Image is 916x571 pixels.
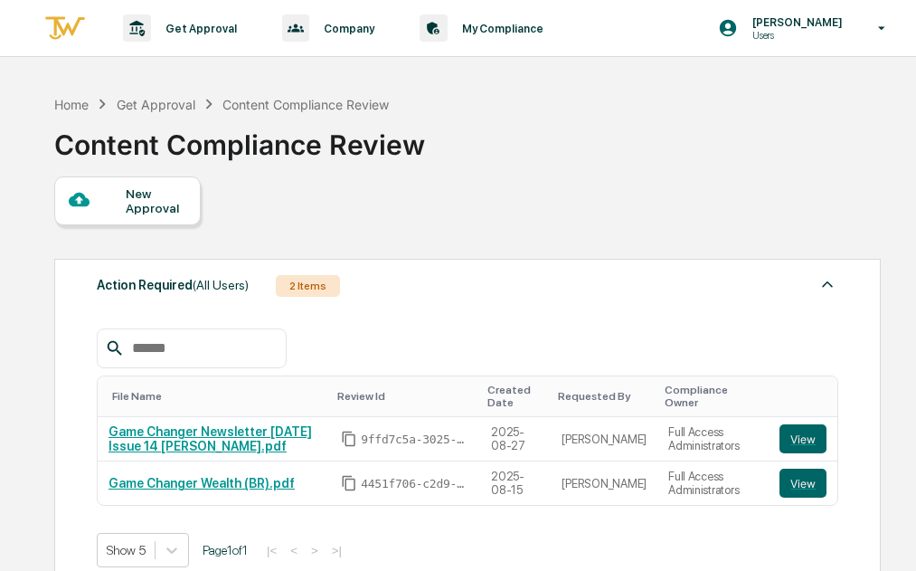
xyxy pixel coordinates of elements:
p: Company [309,22,383,35]
div: Action Required [97,273,249,297]
a: Game Changer Wealth (BR).pdf [109,476,295,490]
div: 2 Items [276,275,340,297]
div: Toggle SortBy [783,390,830,403]
td: [PERSON_NAME] [551,417,657,462]
button: >| [326,543,347,558]
p: [PERSON_NAME] [738,15,852,29]
button: View [779,424,826,453]
td: 2025-08-27 [480,417,551,462]
p: Users [738,29,852,42]
div: Toggle SortBy [487,384,543,409]
a: Game Changer Newsletter [DATE] Issue 14 [PERSON_NAME].pdf [109,424,312,453]
div: Toggle SortBy [112,390,323,403]
td: [PERSON_NAME] [551,462,657,505]
div: Toggle SortBy [337,390,473,403]
p: Get Approval [151,22,246,35]
span: Copy Id [341,431,357,447]
div: Toggle SortBy [665,384,761,409]
span: (All Users) [193,278,249,292]
div: Get Approval [117,97,195,112]
div: Home [54,97,89,112]
div: Content Compliance Review [54,114,425,161]
button: < [285,543,303,558]
span: 4451f706-c2d9-45a3-942b-fe2e7bf6efaa [361,477,469,491]
div: New Approval [126,186,186,215]
button: View [779,469,826,498]
p: My Compliance [448,22,552,35]
td: 2025-08-15 [480,462,551,505]
div: Toggle SortBy [558,390,650,403]
span: Copy Id [341,475,357,491]
div: Content Compliance Review [222,97,389,112]
span: Page 1 of 1 [203,543,248,557]
img: logo [43,14,87,43]
img: caret [817,273,838,295]
button: > [306,543,324,558]
td: Full Access Administrators [657,417,769,462]
span: 9ffd7c5a-3025-495d-8ad3-ef70218b7669 [361,433,469,447]
button: |< [261,543,282,558]
td: Full Access Administrators [657,462,769,505]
